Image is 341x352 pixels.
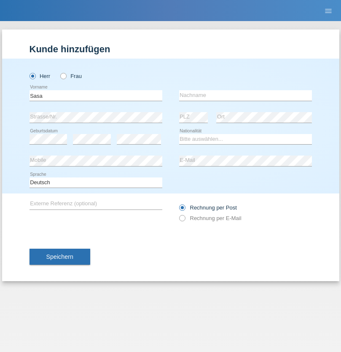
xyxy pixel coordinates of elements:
[30,249,90,265] button: Speichern
[30,44,312,54] h1: Kunde hinzufügen
[60,73,66,78] input: Frau
[46,253,73,260] span: Speichern
[30,73,35,78] input: Herr
[30,73,51,79] label: Herr
[324,7,333,15] i: menu
[179,215,185,226] input: Rechnung per E-Mail
[60,73,82,79] label: Frau
[179,215,242,221] label: Rechnung per E-Mail
[179,204,237,211] label: Rechnung per Post
[320,8,337,13] a: menu
[179,204,185,215] input: Rechnung per Post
